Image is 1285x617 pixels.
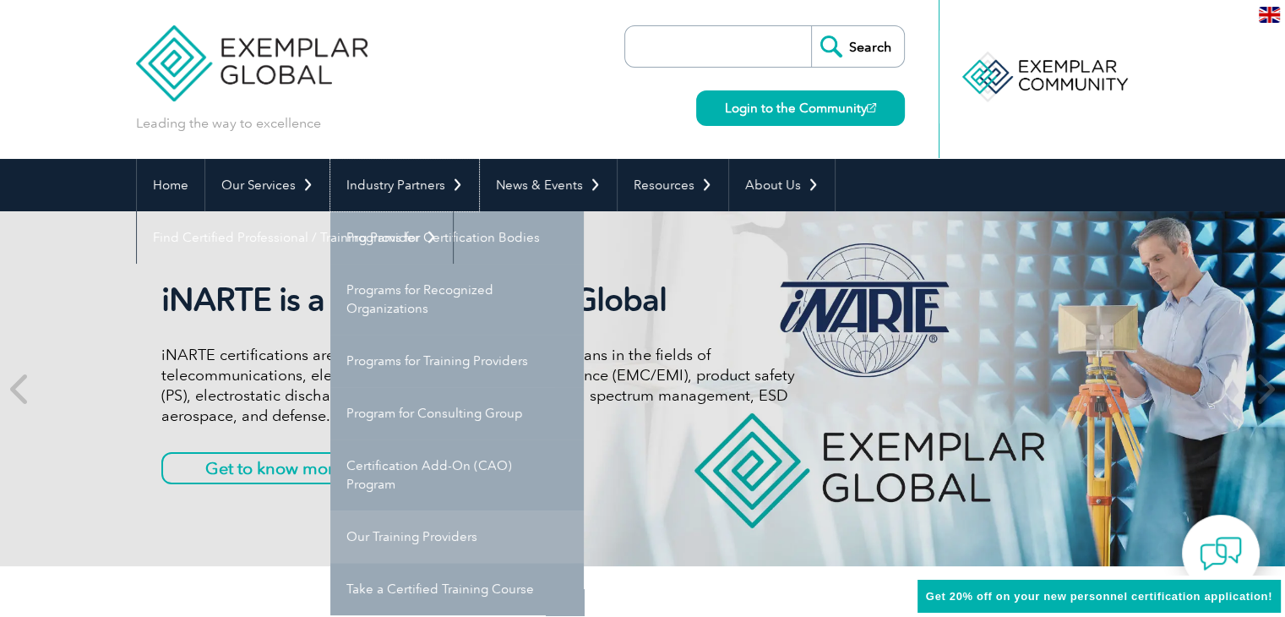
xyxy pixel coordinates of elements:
[330,159,479,211] a: Industry Partners
[161,345,795,426] p: iNARTE certifications are for qualified engineers and technicians in the fields of telecommunicat...
[330,563,584,615] a: Take a Certified Training Course
[330,440,584,511] a: Certification Add-On (CAO) Program
[696,90,905,126] a: Login to the Community
[867,103,876,112] img: open_square.png
[330,511,584,563] a: Our Training Providers
[811,26,904,67] input: Search
[480,159,617,211] a: News & Events
[330,264,584,335] a: Programs for Recognized Organizations
[729,159,835,211] a: About Us
[137,159,204,211] a: Home
[1200,532,1242,575] img: contact-chat.png
[136,114,321,133] p: Leading the way to excellence
[330,335,584,387] a: Programs for Training Providers
[205,159,329,211] a: Our Services
[161,452,499,484] a: Get to know more about iNARTE
[137,211,453,264] a: Find Certified Professional / Training Provider
[926,590,1272,603] span: Get 20% off on your new personnel certification application!
[618,159,728,211] a: Resources
[330,387,584,440] a: Program for Consulting Group
[161,281,795,319] h2: iNARTE is a Part of Exemplar Global
[330,211,584,264] a: Programs for Certification Bodies
[1259,7,1280,23] img: en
